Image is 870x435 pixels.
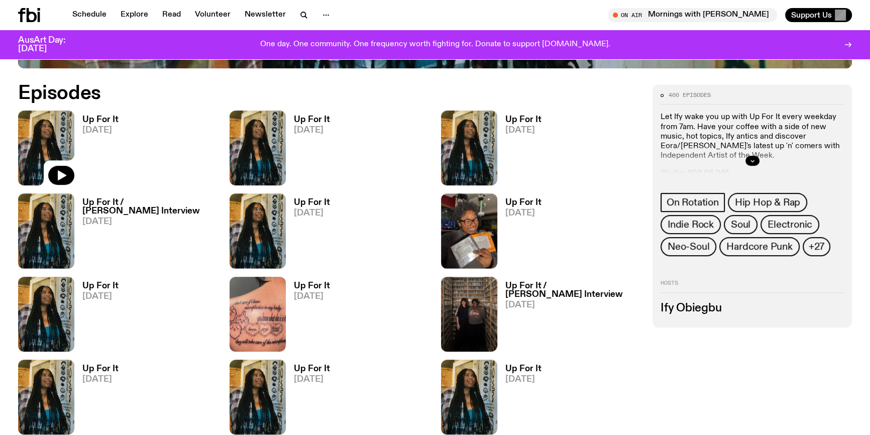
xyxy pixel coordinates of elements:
[230,111,286,185] img: Ify - a Brown Skin girl with black braided twists, looking up to the side with her tongue stickin...
[286,282,330,352] a: Up For It[DATE]
[294,209,330,217] span: [DATE]
[286,198,330,268] a: Up For It[DATE]
[82,217,217,226] span: [DATE]
[726,241,792,252] span: Hardcore Punk
[294,282,330,290] h3: Up For It
[82,116,119,124] h3: Up For It
[505,375,541,384] span: [DATE]
[82,126,119,135] span: [DATE]
[505,198,541,207] h3: Up For It
[505,116,541,124] h3: Up For It
[18,84,570,102] h2: Episodes
[768,219,812,230] span: Electronic
[661,113,844,161] p: Let Ify wake you up with Up For It every weekday from 7am. Have your coffee with a side of new mu...
[497,198,541,268] a: Up For It[DATE]
[505,126,541,135] span: [DATE]
[156,8,187,22] a: Read
[115,8,154,22] a: Explore
[82,282,119,290] h3: Up For It
[18,111,74,185] img: Ify - a Brown Skin girl with black braided twists, looking up to the side with her tongue stickin...
[286,116,330,185] a: Up For It[DATE]
[785,8,852,22] button: Support Us
[497,116,541,185] a: Up For It[DATE]
[661,280,844,292] h2: Hosts
[661,193,725,212] a: On Rotation
[661,215,721,234] a: Indie Rock
[18,360,74,434] img: Ify - a Brown Skin girl with black braided twists, looking up to the side with her tongue stickin...
[505,365,541,373] h3: Up For It
[74,365,119,434] a: Up For It[DATE]
[230,193,286,268] img: Ify - a Brown Skin girl with black braided twists, looking up to the side with her tongue stickin...
[294,116,330,124] h3: Up For It
[82,365,119,373] h3: Up For It
[497,365,541,434] a: Up For It[DATE]
[724,215,757,234] a: Soul
[667,197,719,208] span: On Rotation
[82,292,119,301] span: [DATE]
[728,193,807,212] a: Hip Hop & Rap
[18,277,74,352] img: Ify - a Brown Skin girl with black braided twists, looking up to the side with her tongue stickin...
[286,365,330,434] a: Up For It[DATE]
[803,237,830,256] button: +27
[608,8,777,22] button: On AirMornings with [PERSON_NAME]
[189,8,237,22] a: Volunteer
[441,360,497,434] img: Ify - a Brown Skin girl with black braided twists, looking up to the side with her tongue stickin...
[74,116,119,185] a: Up For It[DATE]
[719,237,799,256] a: Hardcore Punk
[230,360,286,434] img: Ify - a Brown Skin girl with black braided twists, looking up to the side with her tongue stickin...
[505,282,640,299] h3: Up For It / [PERSON_NAME] Interview
[18,36,82,53] h3: AusArt Day: [DATE]
[668,241,709,252] span: Neo-Soul
[505,301,640,309] span: [DATE]
[497,282,640,352] a: Up For It / [PERSON_NAME] Interview[DATE]
[294,198,330,207] h3: Up For It
[294,365,330,373] h3: Up For It
[294,126,330,135] span: [DATE]
[294,375,330,384] span: [DATE]
[82,375,119,384] span: [DATE]
[661,237,716,256] a: Neo-Soul
[260,40,610,49] p: One day. One community. One frequency worth fighting for. Donate to support [DOMAIN_NAME].
[809,241,824,252] span: +27
[74,282,119,352] a: Up For It[DATE]
[669,92,711,98] span: 466 episodes
[239,8,292,22] a: Newsletter
[441,111,497,185] img: Ify - a Brown Skin girl with black braided twists, looking up to the side with her tongue stickin...
[505,209,541,217] span: [DATE]
[735,197,800,208] span: Hip Hop & Rap
[66,8,113,22] a: Schedule
[731,219,750,230] span: Soul
[18,193,74,268] img: Ify - a Brown Skin girl with black braided twists, looking up to the side with her tongue stickin...
[668,219,714,230] span: Indie Rock
[294,292,330,301] span: [DATE]
[760,215,819,234] a: Electronic
[791,11,832,20] span: Support Us
[82,198,217,215] h3: Up For It / [PERSON_NAME] Interview
[74,198,217,268] a: Up For It / [PERSON_NAME] Interview[DATE]
[661,303,844,314] h3: Ify Obiegbu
